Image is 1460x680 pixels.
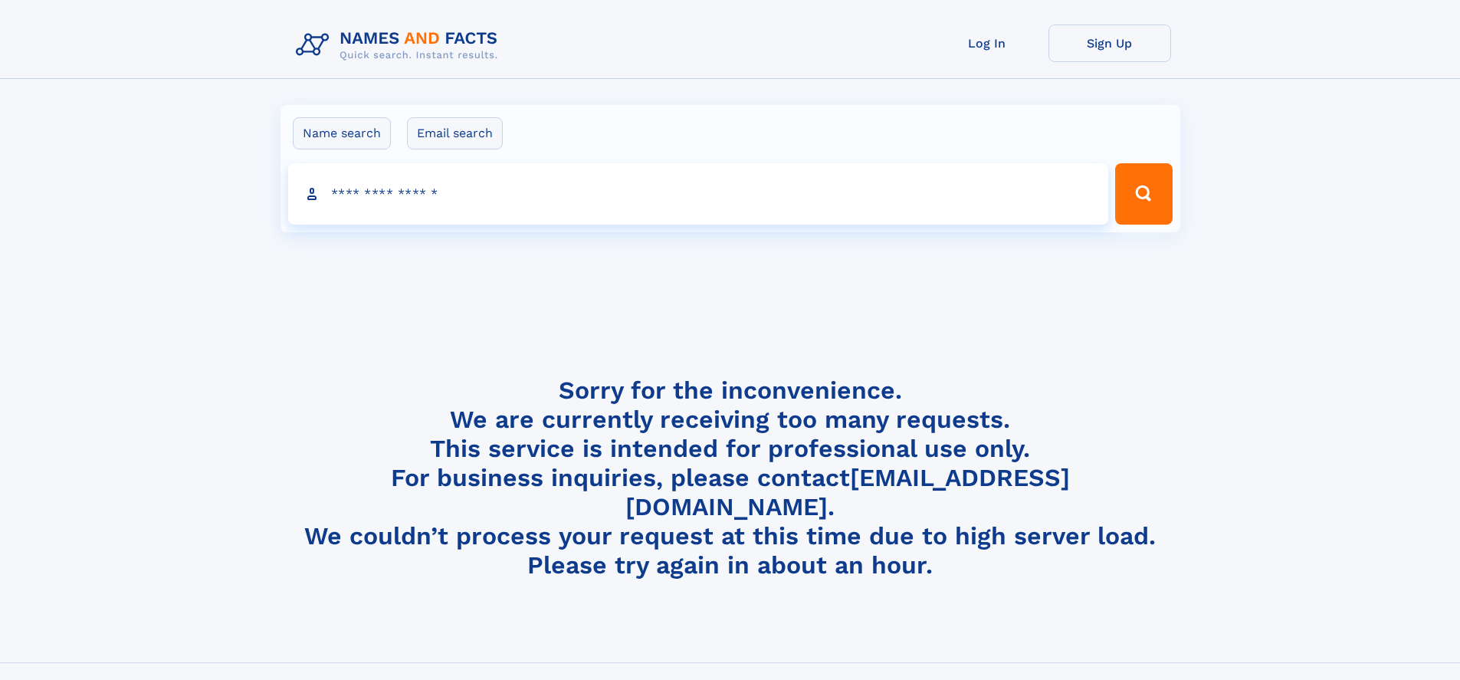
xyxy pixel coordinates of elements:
[293,117,391,149] label: Name search
[407,117,503,149] label: Email search
[288,163,1109,225] input: search input
[290,25,510,66] img: Logo Names and Facts
[1115,163,1172,225] button: Search Button
[1048,25,1171,62] a: Sign Up
[926,25,1048,62] a: Log In
[625,463,1070,521] a: [EMAIL_ADDRESS][DOMAIN_NAME]
[290,376,1171,580] h4: Sorry for the inconvenience. We are currently receiving too many requests. This service is intend...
